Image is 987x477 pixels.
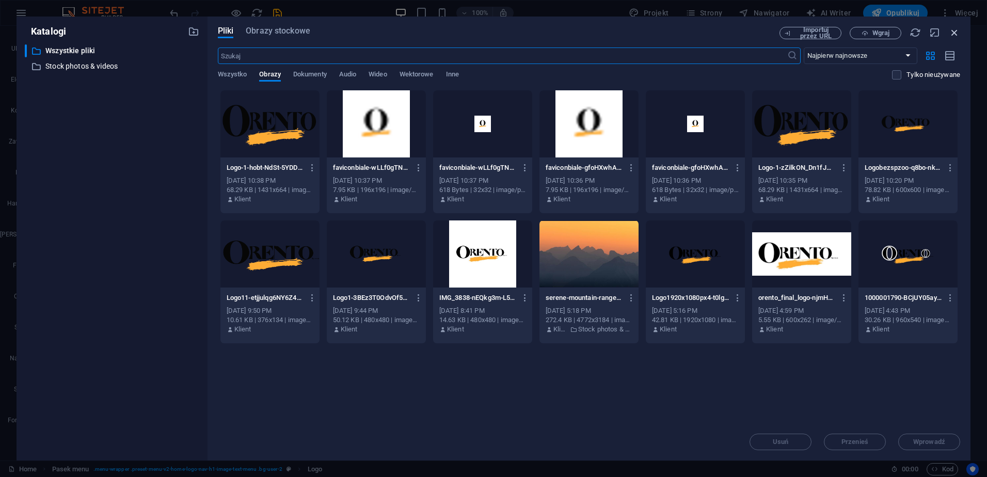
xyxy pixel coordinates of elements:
span: Wektorowe [400,68,434,83]
div: 78.82 KB | 600x600 | image/webp [865,185,951,195]
div: [DATE] 10:20 PM [865,176,951,185]
p: IMG_3838-nEQkg3m-L5PpkpOkFGZ2kw.png [439,293,517,303]
div: 42.81 KB | 1920x1080 | image/png [652,315,739,325]
p: faviconbiale-gfoHXwhAiK5EgsCrhwBt7A-zJGLEfbUMDOIkVpfnsm-rQ.png [546,163,623,172]
div: Stock photos & videos [25,60,199,73]
div: [DATE] 10:37 PM [439,176,526,185]
div: [DATE] 8:41 PM [439,306,526,315]
p: serene-mountain-range-silhouettes-against-a-vibrant-sunset-sky-fgHa3P6yAimuLtaOJTIz3Q.jpeg [546,293,623,303]
div: 618 Bytes | 32x32 | image/png [652,185,739,195]
p: Logo1-3BEz3T0OdvOf58TN9U5hzA.webp [333,293,410,303]
span: Importuj przez URL [795,27,837,39]
p: Klient [341,195,358,204]
div: [DATE] 10:35 PM [758,176,845,185]
p: faviconbiale-wLLf0gTNAPLE8Yb3KL2ltQ.png [439,163,517,172]
div: [DATE] 5:18 PM [546,306,632,315]
p: Klient [447,195,464,204]
span: Wideo [369,68,387,83]
div: [DATE] 9:44 PM [333,306,420,315]
div: 68.29 KB | 1431x664 | image/webp [227,185,313,195]
div: [DATE] 10:38 PM [227,176,313,185]
div: [DATE] 9:50 PM [227,306,313,315]
p: faviconbiale-gfoHXwhAiK5EgsCrhwBt7A.png [652,163,729,172]
div: 618 Bytes | 32x32 | image/png [439,185,526,195]
p: 1000001790-BCjUY05ayiwp2-IW7oZAkA.png [865,293,942,303]
span: Pliki [218,25,234,37]
p: Logo1920x1080px4-t0lgN04zRxDwyyKX8baz1Q.png [652,293,729,303]
p: Klient [234,195,251,204]
div: 7.95 KB | 196x196 | image/png [546,185,632,195]
span: Inne [446,68,459,83]
div: [DATE] 4:43 PM [865,306,951,315]
input: Szukaj [218,47,787,64]
div: [DATE] 10:37 PM [333,176,420,185]
div: 14.63 KB | 480x480 | image/jpeg [439,315,526,325]
button: Importuj przez URL [779,27,841,39]
div: [DATE] 10:36 PM [652,176,739,185]
p: Klient [553,325,567,334]
i: Stwórz nowy folder [188,26,199,37]
p: Klient [341,325,358,334]
div: 5.55 KB | 600x262 | image/webp [758,315,845,325]
p: Wszystkie pliki [45,45,180,57]
span: Obrazy stockowe [246,25,310,37]
div: 30.26 KB | 960x540 | image/png [865,315,951,325]
span: Dokumenty [293,68,327,83]
span: Wgraj [872,30,889,36]
button: Wgraj [850,27,901,39]
p: Logo11-etjjulqg6NY6Z46COM_KLA.png [227,293,304,303]
div: 10.61 KB | 376x134 | image/png [227,315,313,325]
div: 68.29 KB | 1431x664 | image/webp [758,185,845,195]
div: ​ [25,44,27,57]
p: Logo-1-zZilkON_Dn1fJN10Ayj9VQ.webp [758,163,836,172]
p: Klient [766,195,783,204]
div: Autor: : Klient | Katalog: Stock photos & videos [546,325,632,334]
p: Klient [553,195,570,204]
div: 272.4 KB | 4772x3184 | image/jpeg [546,315,632,325]
div: 50.12 KB | 480x480 | image/webp [333,315,420,325]
div: 7.95 KB | 196x196 | image/png [333,185,420,195]
span: Obrazy [259,68,281,83]
p: Klient [766,325,783,334]
p: Klient [660,325,677,334]
div: [DATE] 4:59 PM [758,306,845,315]
p: Logobezspzoo-q8bo-nkH7gCYDXScg6BYeQ.webp [865,163,942,172]
p: Klient [872,325,889,334]
p: faviconbiale-wLLf0gTNAPLE8Yb3KL2ltQ-HsLjLZMpmwh11G9i5auRCA.png [333,163,410,172]
div: [DATE] 10:36 PM [546,176,632,185]
p: Katalogi [25,25,66,38]
span: Wszystko [218,68,247,83]
p: Klient [872,195,889,204]
p: orento_final_logo-njmHwXfz7vrCT3-FKnl8lQ.webp [758,293,836,303]
p: Logo-1-hobt-NdSt-5YDDiDNGnadQ.webp [227,163,304,172]
span: Audio [339,68,356,83]
p: Klient [234,325,251,334]
p: Stock photos & videos [45,60,180,72]
p: Stock photos & videos [578,325,632,334]
p: Wyświetla tylko pliki, które nie są używane w serwisie. Pliki dodane podczas tej sesji mogą być n... [906,70,960,79]
p: Klient [447,325,464,334]
div: [DATE] 5:16 PM [652,306,739,315]
p: Klient [660,195,677,204]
